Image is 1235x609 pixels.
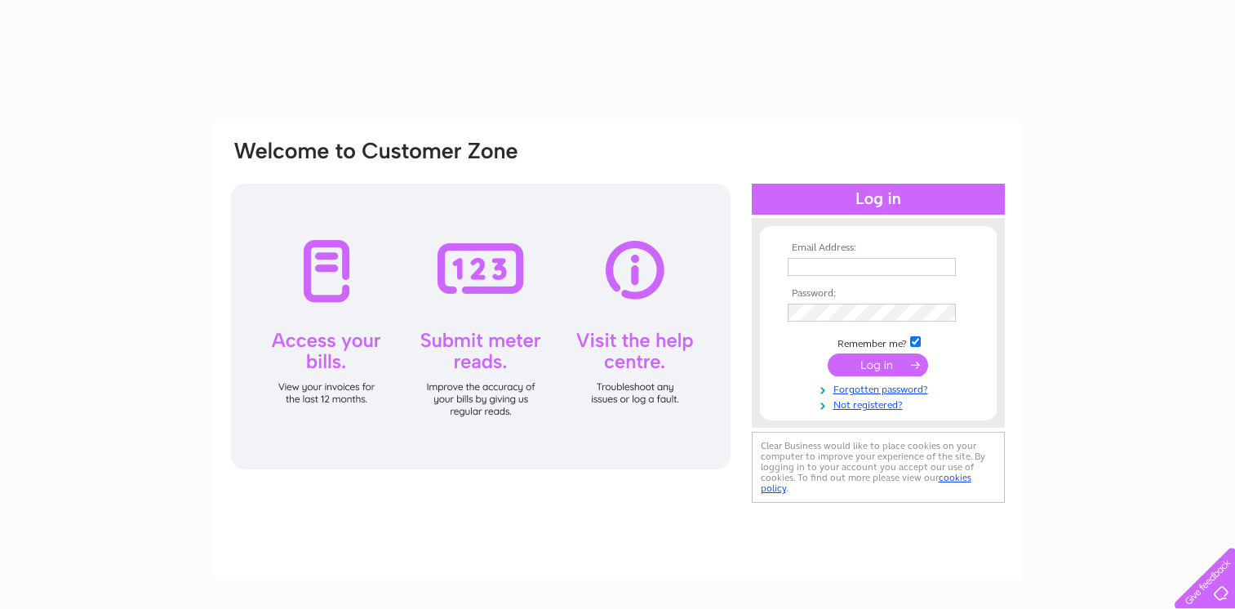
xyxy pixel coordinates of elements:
[761,472,971,494] a: cookies policy
[784,334,973,350] td: Remember me?
[784,242,973,254] th: Email Address:
[828,353,928,376] input: Submit
[784,288,973,300] th: Password:
[788,380,973,396] a: Forgotten password?
[752,432,1005,503] div: Clear Business would like to place cookies on your computer to improve your experience of the sit...
[788,396,973,411] a: Not registered?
